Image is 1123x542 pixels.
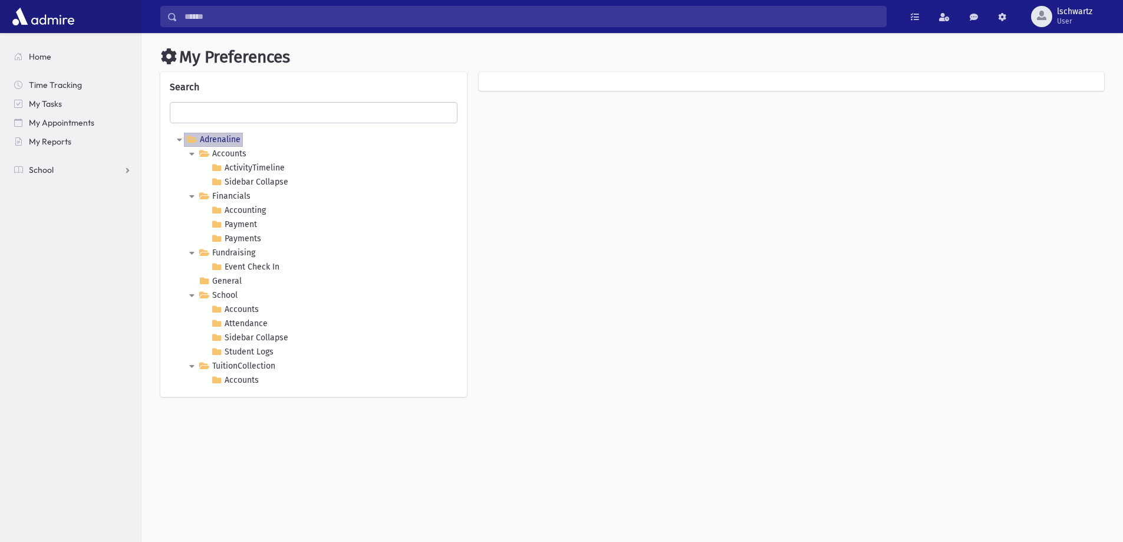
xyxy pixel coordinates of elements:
a: Financials [196,189,253,203]
a: My Tasks [5,94,141,113]
span: My Reports [29,136,71,147]
a: Accounts [209,373,261,387]
a: Sidebar Collapse [209,331,291,345]
a: My Appointments [5,113,141,132]
a: Student Logs [209,345,276,359]
input: Search [177,6,886,27]
a: Attendance [209,317,270,331]
span: My Tasks [29,98,62,109]
a: Time Tracking [5,75,141,94]
span: School [29,165,54,175]
h4: Search [170,81,457,93]
a: Sidebar Collapse [209,175,291,189]
a: Home [5,47,141,66]
a: Fundraising [196,246,258,260]
a: Accounts [209,303,261,317]
span: User [1057,17,1092,26]
a: Accounting [209,203,268,218]
a: General [196,274,244,288]
a: Payments [209,232,264,246]
span: Time Tracking [29,80,82,90]
span: lschwartz [1057,7,1092,17]
a: ActivityTimeline [209,161,287,175]
a: TuitionCollection [196,359,278,373]
a: Event Check In [209,260,282,274]
a: My Reports [5,132,141,151]
a: School [5,160,141,179]
img: AdmirePro [9,5,77,28]
span: Home [29,51,51,62]
span: My Appointments [29,117,94,128]
a: Adrenaline [184,133,243,147]
h1: My Preferences [160,47,1104,67]
a: Accounts [196,147,249,161]
a: Payment [209,218,259,232]
a: School [196,288,240,303]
